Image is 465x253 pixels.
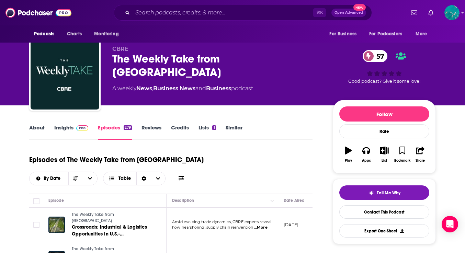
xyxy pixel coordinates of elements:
a: News [136,85,152,92]
a: Credits [171,124,189,140]
span: ⌘ K [313,8,326,17]
a: Similar [226,124,242,140]
div: 279 [124,125,132,130]
button: open menu [89,27,127,41]
a: Lists1 [199,124,216,140]
img: The Weekly Take from CBRE [31,41,99,110]
button: Show profile menu [444,5,460,20]
span: Podcasts [34,29,54,39]
a: 57 [363,50,388,62]
span: CBRE [112,46,128,52]
span: 57 [370,50,388,62]
button: Apps [357,142,375,167]
button: Bookmark [393,142,411,167]
a: Charts [63,27,86,41]
img: Podchaser Pro [76,125,88,131]
span: Good podcast? Give it some love! [348,79,420,84]
span: Toggle select row [33,222,39,228]
span: Tell Me Why [377,190,400,196]
a: Contact This Podcast [339,205,429,219]
div: Sort Direction [136,172,151,185]
button: tell me why sparkleTell Me Why [339,185,429,200]
span: For Business [329,29,356,39]
button: open menu [30,176,68,181]
span: By Date [44,176,63,181]
span: Charts [67,29,82,39]
img: User Profile [444,5,460,20]
span: Crossroads: Industrial & Logistics Opportunities in U.S.-[GEOGRAPHIC_DATA] Border Markets [72,224,147,251]
div: Share [416,159,425,163]
div: Description [172,196,194,205]
a: Show notifications dropdown [426,7,436,19]
a: Show notifications dropdown [408,7,420,19]
button: open menu [325,27,365,41]
a: Reviews [141,124,161,140]
a: Episodes279 [98,124,132,140]
span: ...More [254,225,268,230]
button: Choose View [103,172,166,185]
button: Share [411,142,429,167]
div: Episode [48,196,64,205]
div: A weekly podcast [112,84,253,93]
button: Export One-Sheet [339,224,429,238]
img: Podchaser - Follow, Share and Rate Podcasts [5,6,71,19]
span: and [195,85,206,92]
a: About [29,124,45,140]
button: open menu [83,172,97,185]
a: The Weekly Take from [GEOGRAPHIC_DATA] [72,212,154,224]
button: Sort Direction [68,172,83,185]
span: how nearshoring, supply chain reinvention [172,225,253,230]
div: Apps [362,159,371,163]
span: Open Advanced [334,11,363,14]
div: Date Aired [284,196,305,205]
a: Business [206,85,231,92]
span: Table [118,176,131,181]
a: Business News [153,85,195,92]
div: Open Intercom Messenger [442,216,458,232]
p: [DATE] [284,222,298,228]
a: Crossroads: Industrial & Logistics Opportunities in U.S.-[GEOGRAPHIC_DATA] Border Markets [72,224,154,238]
input: Search podcasts, credits, & more... [133,7,313,18]
div: 1 [212,125,216,130]
span: Amid evolving trade dynamics, CBRE experts reveal [172,219,271,224]
span: Logged in as louisabuckingham [444,5,460,20]
button: Open AdvancedNew [331,9,366,17]
button: Play [339,142,357,167]
div: Search podcasts, credits, & more... [114,5,372,21]
div: List [382,159,387,163]
a: InsightsPodchaser Pro [54,124,88,140]
div: Rate [339,124,429,138]
button: Column Actions [268,197,276,205]
button: open menu [29,27,63,41]
span: Monitoring [94,29,118,39]
span: , [152,85,153,92]
img: tell me why sparkle [368,190,374,196]
button: List [375,142,393,167]
div: Play [345,159,352,163]
h1: Episodes of The Weekly Take from [GEOGRAPHIC_DATA] [29,156,204,164]
button: Follow [339,106,429,122]
span: More [416,29,427,39]
h2: Choose List sort [29,172,98,185]
div: Bookmark [394,159,410,163]
div: 57Good podcast? Give it some love! [333,46,436,88]
button: open menu [411,27,436,41]
button: open menu [365,27,412,41]
span: New [353,4,366,11]
span: The Weekly Take from [GEOGRAPHIC_DATA] [72,212,114,223]
span: For Podcasters [369,29,402,39]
